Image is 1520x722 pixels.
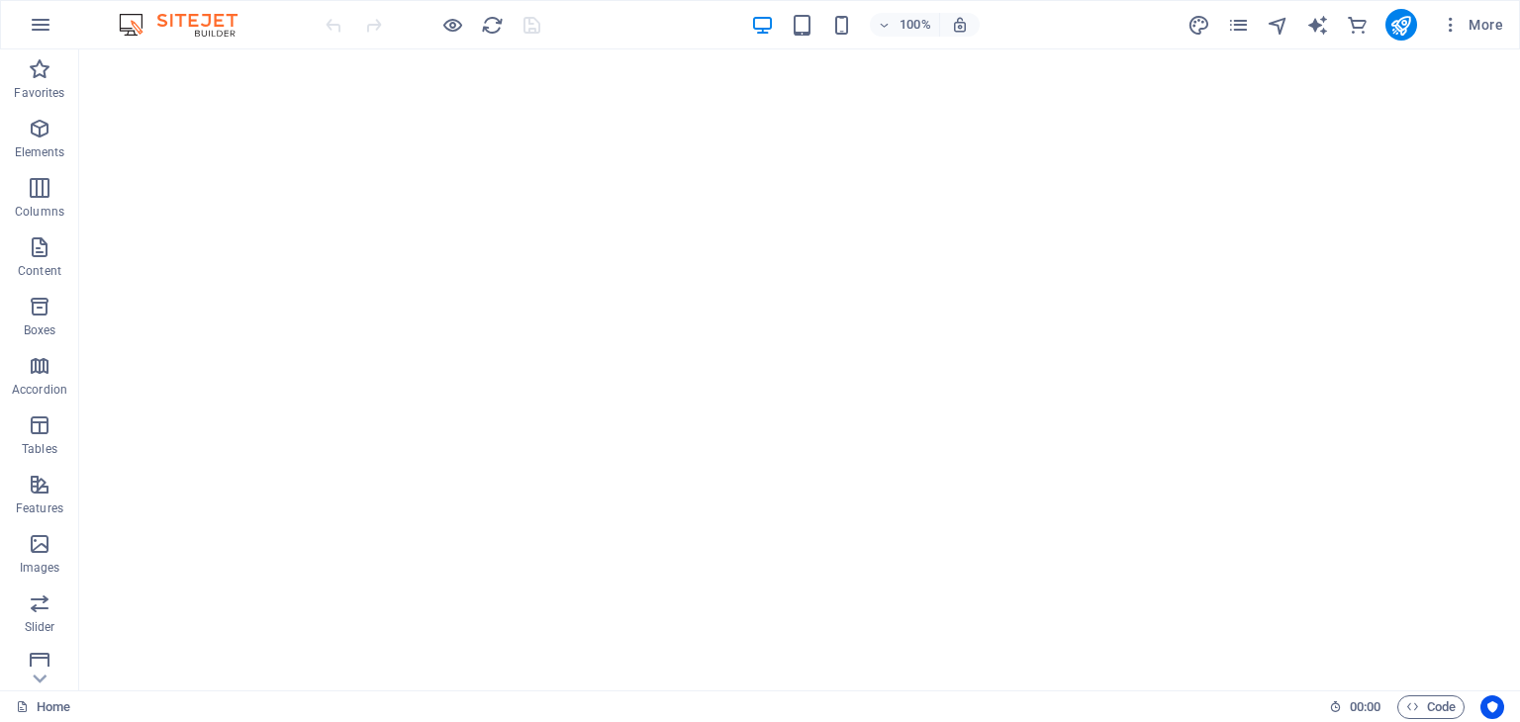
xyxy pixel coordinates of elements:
button: reload [480,13,504,37]
p: Images [20,560,60,576]
p: Content [18,263,61,279]
span: 00 00 [1350,695,1380,719]
button: Code [1397,695,1465,719]
h6: 100% [900,13,931,37]
i: Navigator [1267,14,1289,37]
span: Code [1406,695,1456,719]
a: Click to cancel selection. Double-click to open Pages [16,695,70,719]
p: Columns [15,204,64,220]
span: : [1364,699,1367,714]
button: pages [1227,13,1251,37]
p: Elements [15,144,65,160]
i: Reload page [481,14,504,37]
button: text_generator [1306,13,1330,37]
p: Features [16,500,63,516]
p: Slider [25,619,55,635]
button: design [1187,13,1211,37]
button: commerce [1346,13,1370,37]
img: Editor Logo [114,13,262,37]
button: publish [1385,9,1417,41]
p: Accordion [12,382,67,398]
button: 100% [870,13,940,37]
i: Commerce [1346,14,1369,37]
span: More [1441,15,1503,35]
button: More [1433,9,1511,41]
i: AI Writer [1306,14,1329,37]
i: On resize automatically adjust zoom level to fit chosen device. [951,16,969,34]
button: Click here to leave preview mode and continue editing [440,13,464,37]
button: navigator [1267,13,1290,37]
i: Publish [1389,14,1412,37]
button: Usercentrics [1480,695,1504,719]
p: Favorites [14,85,64,101]
p: Tables [22,441,57,457]
i: Design (Ctrl+Alt+Y) [1187,14,1210,37]
i: Pages (Ctrl+Alt+S) [1227,14,1250,37]
h6: Session time [1329,695,1381,719]
p: Boxes [24,322,56,338]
